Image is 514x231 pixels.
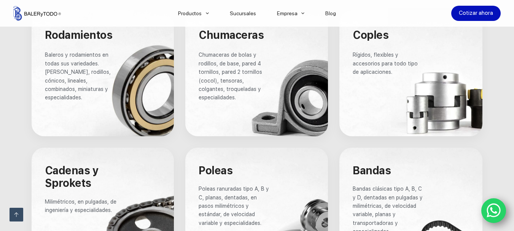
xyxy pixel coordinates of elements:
[45,52,112,100] span: Baleros y rodamientos en todas sus variedades. [PERSON_NAME], rodillos, cónicos, lineales, combin...
[45,29,113,41] span: Rodamientos
[45,164,101,190] span: Cadenas y Sprokets
[199,52,264,100] span: Chumaceras de bolas y rodillos, de base, pared 4 tornillos, pared 2 tornillos (cocol), tensoras, ...
[13,6,61,21] img: Balerytodo
[353,164,391,177] span: Bandas
[10,208,23,221] a: Ir arriba
[199,186,271,226] span: Poleas ranuradas tipo A, B y C, planas, dentadas, en pasos milimétricos y estándar, de velocidad ...
[353,29,388,41] span: Coples
[199,164,232,177] span: Poleas
[451,6,501,21] a: Cotizar ahora
[45,199,118,213] span: Milimétricos, en pulgadas, de ingeniería y especialidades.
[199,29,264,41] span: Chumaceras
[481,198,506,223] a: WhatsApp
[353,52,419,75] span: Rígidos, flexibles y accesorios para todo tipo de aplicaciones.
